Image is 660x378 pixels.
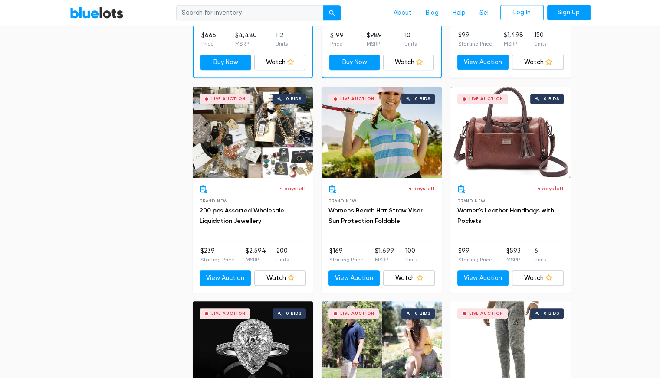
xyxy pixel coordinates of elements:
a: Watch [254,270,306,286]
a: Watch [512,55,564,70]
li: 6 [534,246,546,264]
p: MSRP [245,256,266,264]
p: Starting Price [458,256,493,264]
div: 0 bids [286,311,302,316]
li: $665 [201,31,216,48]
li: $1,498 [503,30,523,48]
a: Women's Beach Hat Straw Visor Sun Protection Foldable [328,207,423,225]
input: Search for inventory [176,5,324,21]
p: 4 days left [537,185,564,192]
a: Watch [512,270,564,286]
a: BlueLots [70,7,124,19]
a: Watch [383,55,434,70]
div: 0 bids [286,97,302,101]
a: View Auction [200,270,251,286]
p: Price [201,40,216,48]
li: 150 [534,30,546,48]
p: 4 days left [279,185,306,192]
a: Sell [473,5,497,21]
p: Units [404,40,417,48]
p: Starting Price [200,256,235,264]
li: $1,699 [375,246,394,264]
p: Starting Price [458,40,493,48]
div: 0 bids [544,97,559,101]
div: Live Auction [469,311,503,316]
p: Price [330,40,344,48]
a: Buy Now [329,55,380,70]
a: Sign Up [547,5,591,20]
p: Units [534,40,546,48]
li: 112 [276,31,288,48]
p: Starting Price [329,256,364,264]
a: Watch [383,270,435,286]
a: About [387,5,419,21]
a: Live Auction 0 bids [322,87,442,178]
p: MSRP [503,40,523,48]
a: Help [446,5,473,21]
div: Live Auction [340,311,374,316]
span: Brand New [200,199,228,203]
a: View Auction [457,270,509,286]
p: MSRP [366,40,381,48]
a: Live Auction 0 bids [193,87,313,178]
span: Brand New [328,199,357,203]
p: MSRP [506,256,520,264]
div: 0 bids [544,311,559,316]
p: MSRP [235,40,256,48]
a: View Auction [328,270,380,286]
li: 10 [404,31,417,48]
a: Blog [419,5,446,21]
span: Brand New [457,199,486,203]
a: Log In [500,5,544,20]
li: $593 [506,246,520,264]
p: Units [405,256,417,264]
p: Units [534,256,546,264]
div: Live Auction [211,97,246,101]
li: $989 [366,31,381,48]
p: 4 days left [408,185,435,192]
li: 100 [405,246,417,264]
li: $4,480 [235,31,256,48]
li: $169 [329,246,364,264]
li: $99 [458,30,493,48]
a: 200 pcs Assorted Wholesale Liquidation Jewellery [200,207,284,225]
p: MSRP [375,256,394,264]
div: Live Auction [211,311,246,316]
a: Live Auction 0 bids [450,87,571,178]
a: View Auction [457,55,509,70]
li: $199 [330,31,344,48]
div: 0 bids [415,97,430,101]
p: Units [276,256,289,264]
a: Watch [254,55,305,70]
li: $99 [458,246,493,264]
div: Live Auction [340,97,374,101]
div: 0 bids [415,311,430,316]
li: $2,594 [245,246,266,264]
a: Women's Leather Handbags with Pockets [457,207,554,225]
p: Units [276,40,288,48]
li: 200 [276,246,289,264]
div: Live Auction [469,97,503,101]
a: Buy Now [200,55,251,70]
li: $239 [200,246,235,264]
